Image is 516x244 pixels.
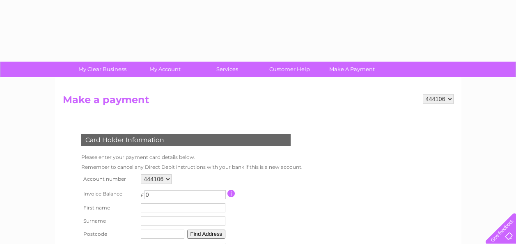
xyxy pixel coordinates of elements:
[318,62,386,77] a: Make A Payment
[69,62,136,77] a: My Clear Business
[79,186,139,201] th: Invoice Balance
[131,62,199,77] a: My Account
[187,230,226,239] button: Find Address
[227,190,235,197] input: Information
[79,214,139,228] th: Surname
[63,94,454,110] h2: Make a payment
[79,172,139,186] th: Account number
[79,228,139,241] th: Postcode
[79,201,139,214] th: First name
[256,62,323,77] a: Customer Help
[81,134,291,146] div: Card Holder Information
[79,162,305,172] td: Remember to cancel any Direct Debit instructions with your bank if this is a new account.
[141,188,144,198] td: £
[79,152,305,162] td: Please enter your payment card details below.
[193,62,261,77] a: Services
